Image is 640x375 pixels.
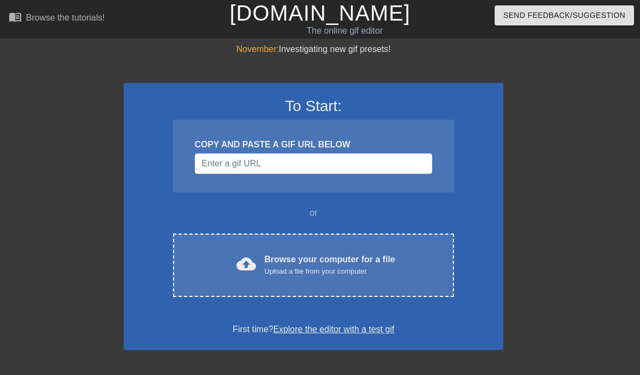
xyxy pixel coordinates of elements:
[195,153,432,174] input: Username
[265,266,395,277] div: Upload a file from your computer
[9,10,105,27] a: Browse the tutorials!
[236,254,256,274] span: cloud_upload
[495,5,634,25] button: Send Feedback/Suggestion
[9,10,22,23] span: menu_book
[229,1,410,25] a: [DOMAIN_NAME]
[138,97,489,115] h3: To Start:
[138,323,489,336] div: First time?
[124,43,503,56] div: Investigating new gif presets!
[236,44,279,54] span: November:
[152,206,475,219] div: or
[503,9,625,22] span: Send Feedback/Suggestion
[26,13,105,22] div: Browse the tutorials!
[273,325,394,334] a: Explore the editor with a test gif
[219,24,470,37] div: The online gif editor
[195,138,432,151] div: COPY AND PASTE A GIF URL BELOW
[265,253,395,277] div: Browse your computer for a file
